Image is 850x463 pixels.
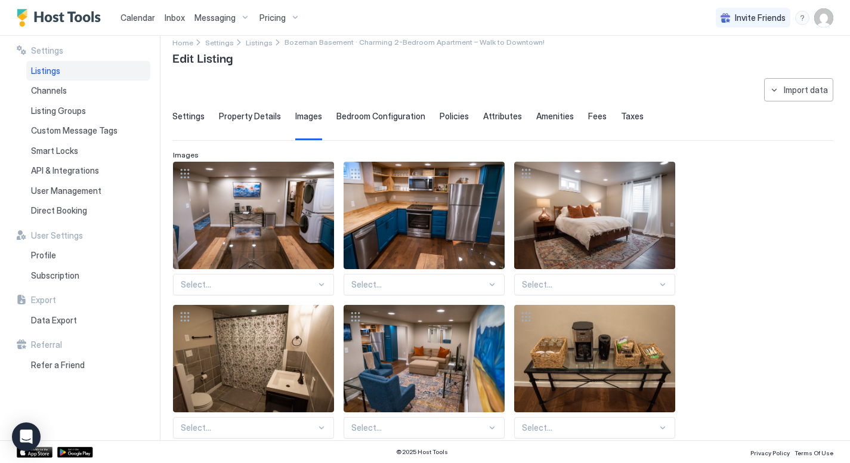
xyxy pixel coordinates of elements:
div: View image [344,162,505,269]
span: © 2025 Host Tools [396,448,448,456]
div: Breadcrumb [172,36,193,48]
div: Open Intercom Messenger [12,422,41,451]
div: View image [344,305,505,412]
a: Refer a Friend [26,355,150,375]
div: View image [514,305,675,412]
a: Google Play Store [57,447,93,458]
span: Export [31,295,56,305]
a: User Management [26,181,150,201]
span: Custom Message Tags [31,125,118,136]
span: Referral [31,339,62,350]
a: Direct Booking [26,200,150,221]
span: Listing Groups [31,106,86,116]
a: Subscription [26,266,150,286]
span: Invite Friends [735,13,786,23]
span: Pricing [259,13,286,23]
span: Images [295,111,322,122]
a: Smart Locks [26,141,150,161]
a: Inbox [165,11,185,24]
span: Settings [205,38,234,47]
span: Messaging [194,13,236,23]
div: User profile [814,8,833,27]
span: Refer a Friend [31,360,85,371]
span: User Settings [31,230,83,241]
a: Calendar [120,11,155,24]
span: Listings [246,38,273,47]
span: Smart Locks [31,146,78,156]
span: Policies [440,111,469,122]
span: Calendar [120,13,155,23]
span: Subscription [31,270,79,281]
span: Edit Listing [172,48,233,66]
div: View image [173,305,334,412]
span: Settings [31,45,63,56]
span: Home [172,38,193,47]
span: Bedroom Configuration [336,111,425,122]
span: Taxes [621,111,644,122]
span: Property Details [219,111,281,122]
a: Profile [26,245,150,266]
a: API & Integrations [26,160,150,181]
span: Data Export [31,315,77,326]
span: API & Integrations [31,165,99,176]
a: Listings [246,36,273,48]
span: Listings [31,66,60,76]
a: Custom Message Tags [26,121,150,141]
span: Attributes [483,111,522,122]
a: Settings [205,36,234,48]
a: Host Tools Logo [17,9,106,27]
span: Terms Of Use [795,449,833,456]
div: View image [173,162,334,269]
span: Channels [31,85,67,96]
a: App Store [17,447,52,458]
span: Breadcrumb [285,38,545,47]
span: Settings [172,111,205,122]
a: Channels [26,81,150,101]
a: Listings [26,61,150,81]
a: Listing Groups [26,101,150,121]
div: Breadcrumb [205,36,234,48]
a: Terms Of Use [795,446,833,458]
button: Import data [764,78,833,101]
a: Data Export [26,310,150,331]
span: Fees [588,111,607,122]
span: Amenities [536,111,574,122]
div: menu [795,11,809,25]
span: Images [173,150,199,159]
span: Privacy Policy [750,449,790,456]
span: Inbox [165,13,185,23]
span: Profile [31,250,56,261]
a: Privacy Policy [750,446,790,458]
div: View image [514,162,675,269]
span: Direct Booking [31,205,87,216]
div: Breadcrumb [246,36,273,48]
span: User Management [31,186,101,196]
div: Import data [784,84,828,96]
a: Home [172,36,193,48]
